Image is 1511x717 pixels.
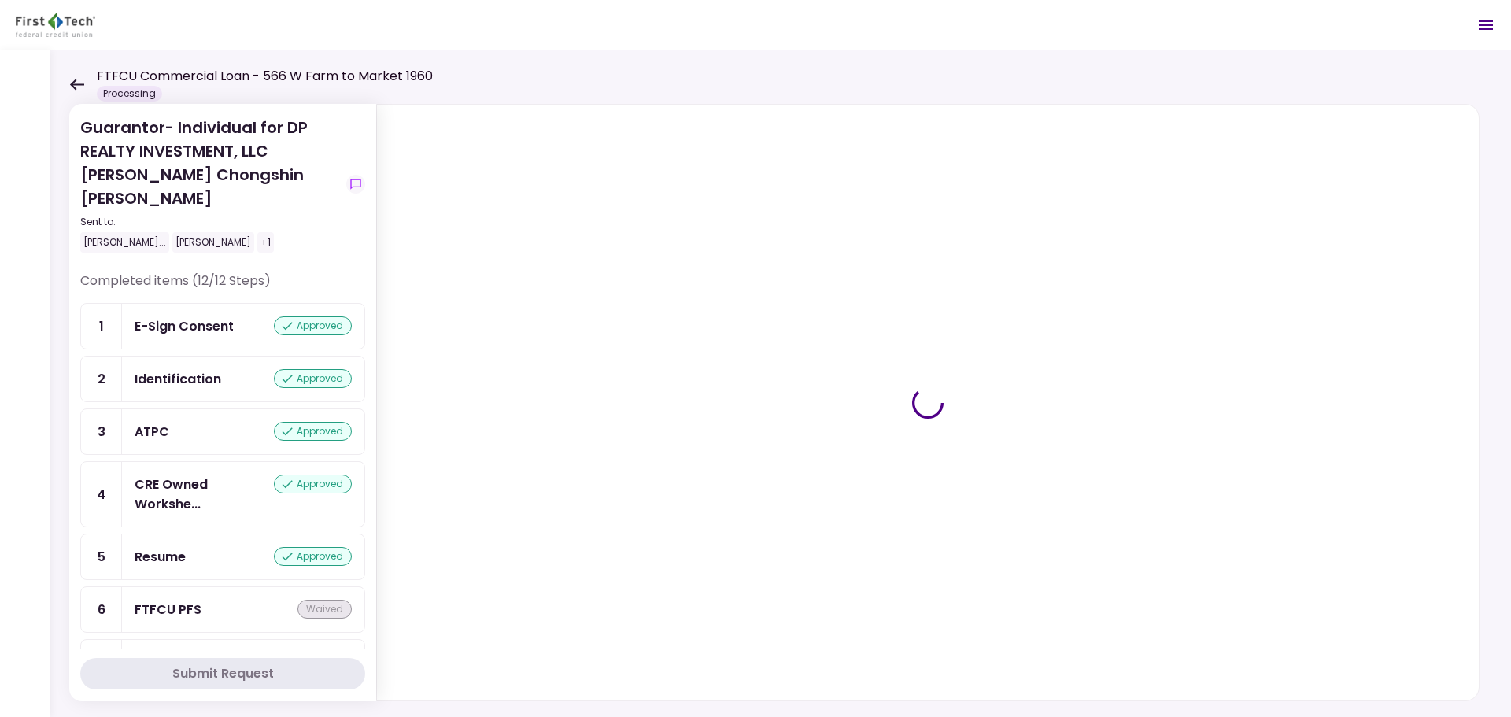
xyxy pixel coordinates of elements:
[81,462,122,527] div: 4
[80,534,365,580] a: 5Resumeapproved
[274,475,352,493] div: approved
[172,232,254,253] div: [PERSON_NAME]
[81,534,122,579] div: 5
[80,639,365,686] a: 7Member Provided PFSapproved
[274,369,352,388] div: approved
[135,316,234,336] div: E-Sign Consent
[97,67,433,86] h1: FTFCU Commercial Loan - 566 W Farm to Market 1960
[172,664,274,683] div: Submit Request
[346,175,365,194] button: show-messages
[274,316,352,335] div: approved
[297,600,352,619] div: waived
[274,422,352,441] div: approved
[257,232,274,253] div: +1
[1467,6,1505,44] button: Open menu
[97,86,162,102] div: Processing
[135,369,221,389] div: Identification
[80,272,365,303] div: Completed items (12/12 Steps)
[274,547,352,566] div: approved
[80,658,365,689] button: Submit Request
[81,409,122,454] div: 3
[80,303,365,349] a: 1E-Sign Consentapproved
[135,600,201,619] div: FTFCU PFS
[80,461,365,527] a: 4CRE Owned Worksheetapproved
[135,547,186,567] div: Resume
[80,356,365,402] a: 2Identificationapproved
[16,13,95,37] img: Partner icon
[81,357,122,401] div: 2
[81,304,122,349] div: 1
[80,215,340,229] div: Sent to:
[80,408,365,455] a: 3ATPCapproved
[135,422,169,442] div: ATPC
[81,640,122,685] div: 7
[80,586,365,633] a: 6FTFCU PFSwaived
[80,116,340,253] div: Guarantor- Individual for DP REALTY INVESTMENT, LLC [PERSON_NAME] Chongshin [PERSON_NAME]
[80,232,169,253] div: [PERSON_NAME]...
[135,475,274,514] div: CRE Owned Worksheet
[81,587,122,632] div: 6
